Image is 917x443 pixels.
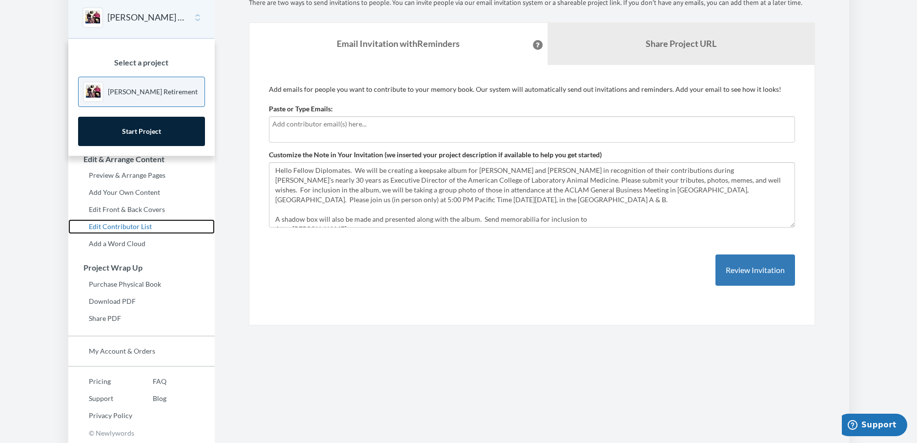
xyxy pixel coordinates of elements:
[108,87,198,97] p: [PERSON_NAME] Retirement
[646,38,716,49] b: Share Project URL
[269,150,602,160] label: Customize the Note in Your Invitation (we inserted your project description if available to help ...
[68,294,215,309] a: Download PDF
[269,104,333,114] label: Paste or Type Emails:
[107,11,186,24] button: [PERSON_NAME] Retirement
[68,202,215,217] a: Edit Front & Back Covers
[269,162,795,228] textarea: Hello Fellow Diplomates. We will be creating a keepsake album for [PERSON_NAME] and [PERSON_NAME]...
[337,38,460,49] strong: Email Invitation with Reminders
[68,236,215,251] a: Add a Word Cloud
[842,414,907,438] iframe: Opens a widget where you can chat to one of our agents
[68,374,132,389] a: Pricing
[78,77,205,107] a: [PERSON_NAME] Retirement
[68,219,215,234] a: Edit Contributor List
[68,344,215,359] a: My Account & Orders
[78,58,205,67] h3: Select a project
[68,277,215,292] a: Purchase Physical Book
[68,311,215,326] a: Share PDF
[78,117,205,146] a: Start Project
[68,391,132,406] a: Support
[68,168,215,183] a: Preview & Arrange Pages
[132,374,166,389] a: FAQ
[68,185,215,200] a: Add Your Own Content
[69,263,215,272] h3: Project Wrap Up
[715,254,795,286] button: Review Invitation
[272,119,792,129] input: Add contributor email(s) here...
[132,391,166,406] a: Blog
[68,425,215,441] p: © Newlywords
[68,408,132,423] a: Privacy Policy
[269,84,795,94] p: Add emails for people you want to contribute to your memory book. Our system will automatically s...
[69,155,215,164] h3: Edit & Arrange Content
